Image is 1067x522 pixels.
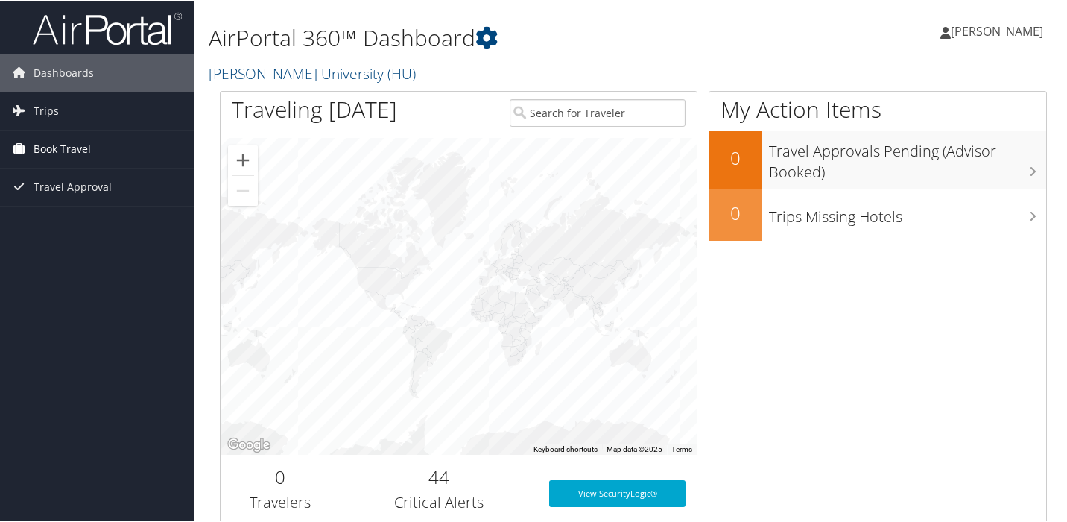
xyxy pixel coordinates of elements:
[34,53,94,90] span: Dashboards
[607,444,662,452] span: Map data ©2025
[709,130,1046,187] a: 0Travel Approvals Pending (Advisor Booked)
[232,491,329,512] h3: Travelers
[940,7,1058,52] a: [PERSON_NAME]
[34,129,91,166] span: Book Travel
[510,98,686,125] input: Search for Traveler
[671,444,692,452] a: Terms (opens in new tab)
[709,187,1046,239] a: 0Trips Missing Hotels
[224,434,273,453] img: Google
[709,144,762,169] h2: 0
[709,92,1046,124] h1: My Action Items
[33,10,182,45] img: airportal-logo.png
[549,479,686,506] a: View SecurityLogic®
[769,198,1046,226] h3: Trips Missing Hotels
[351,463,527,488] h2: 44
[232,463,329,488] h2: 0
[232,92,397,124] h1: Traveling [DATE]
[709,199,762,224] h2: 0
[34,91,59,128] span: Trips
[351,491,527,512] h3: Critical Alerts
[228,174,258,204] button: Zoom out
[209,62,419,82] a: [PERSON_NAME] University (HU)
[228,144,258,174] button: Zoom in
[224,434,273,453] a: Open this area in Google Maps (opens a new window)
[34,167,112,204] span: Travel Approval
[533,443,598,453] button: Keyboard shortcuts
[209,21,775,52] h1: AirPortal 360™ Dashboard
[951,22,1043,38] span: [PERSON_NAME]
[769,132,1046,181] h3: Travel Approvals Pending (Advisor Booked)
